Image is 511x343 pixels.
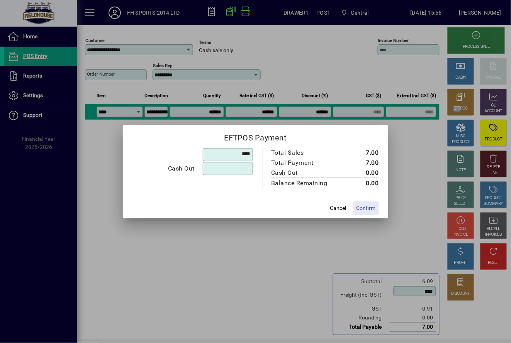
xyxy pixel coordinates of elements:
[344,158,379,168] td: 7.00
[123,125,388,147] h2: EFTPOS Payment
[330,204,346,212] span: Cancel
[344,148,379,158] td: 7.00
[271,148,344,158] td: Total Sales
[326,201,350,215] button: Cancel
[132,164,195,173] div: Cash Out
[357,204,376,212] span: Confirm
[271,168,336,177] div: Cash Out
[271,158,344,168] td: Total Payment
[344,178,379,188] td: 0.00
[353,201,379,215] button: Confirm
[271,179,336,188] div: Balance Remaining
[344,168,379,178] td: 0.00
